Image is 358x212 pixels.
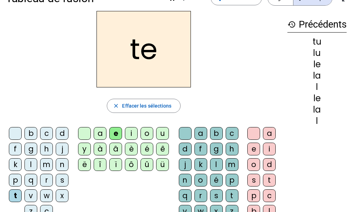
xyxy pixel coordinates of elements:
div: q [24,174,37,187]
div: v [24,189,37,202]
div: c [40,127,53,140]
div: x [56,189,68,202]
div: ü [156,158,169,171]
div: î [94,158,106,171]
div: ë [78,158,91,171]
div: i [263,143,276,155]
div: h [40,143,53,155]
div: l [287,83,347,91]
div: à [94,143,106,155]
div: e [247,143,260,155]
div: r [40,174,53,187]
div: ô [125,158,138,171]
div: é [141,143,153,155]
div: d [56,127,68,140]
div: k [9,158,22,171]
div: s [247,174,260,187]
div: g [210,143,223,155]
div: p [247,189,260,202]
div: l [210,158,223,171]
div: t [226,189,238,202]
div: d [263,158,276,171]
div: s [210,189,223,202]
div: m [40,158,53,171]
div: g [24,143,37,155]
div: o [247,158,260,171]
div: l [24,158,37,171]
div: d [179,143,192,155]
span: Effacer les sélections [122,102,171,110]
div: f [9,143,22,155]
div: tu [287,38,347,46]
div: l [287,117,347,125]
div: q [179,189,192,202]
div: a [194,127,207,140]
div: e [109,127,122,140]
div: û [141,158,153,171]
div: b [24,127,37,140]
div: k [194,158,207,171]
div: c [263,189,276,202]
div: n [179,174,192,187]
div: a [94,127,106,140]
div: r [194,189,207,202]
div: la [287,71,347,80]
div: ï [109,158,122,171]
h3: Précédents [287,17,347,33]
div: le [287,60,347,69]
div: f [194,143,207,155]
div: u [156,127,169,140]
div: â [109,143,122,155]
div: t [9,189,22,202]
div: o [194,174,207,187]
div: a [263,127,276,140]
button: Effacer les sélections [107,99,180,113]
div: s [56,174,68,187]
mat-icon: history [287,20,296,29]
div: o [141,127,153,140]
div: lu [287,49,347,57]
h2: te [97,11,191,87]
div: j [56,143,68,155]
div: le [287,94,347,103]
mat-icon: close [113,103,119,109]
div: p [226,174,238,187]
div: y [78,143,91,155]
div: c [226,127,238,140]
div: n [56,158,68,171]
div: h [226,143,238,155]
div: p [9,174,22,187]
div: w [40,189,53,202]
div: m [226,158,238,171]
div: la [287,105,347,114]
div: j [179,158,192,171]
div: è [125,143,138,155]
div: i [125,127,138,140]
div: b [210,127,223,140]
div: t [263,174,276,187]
div: é [210,174,223,187]
div: ê [156,143,169,155]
